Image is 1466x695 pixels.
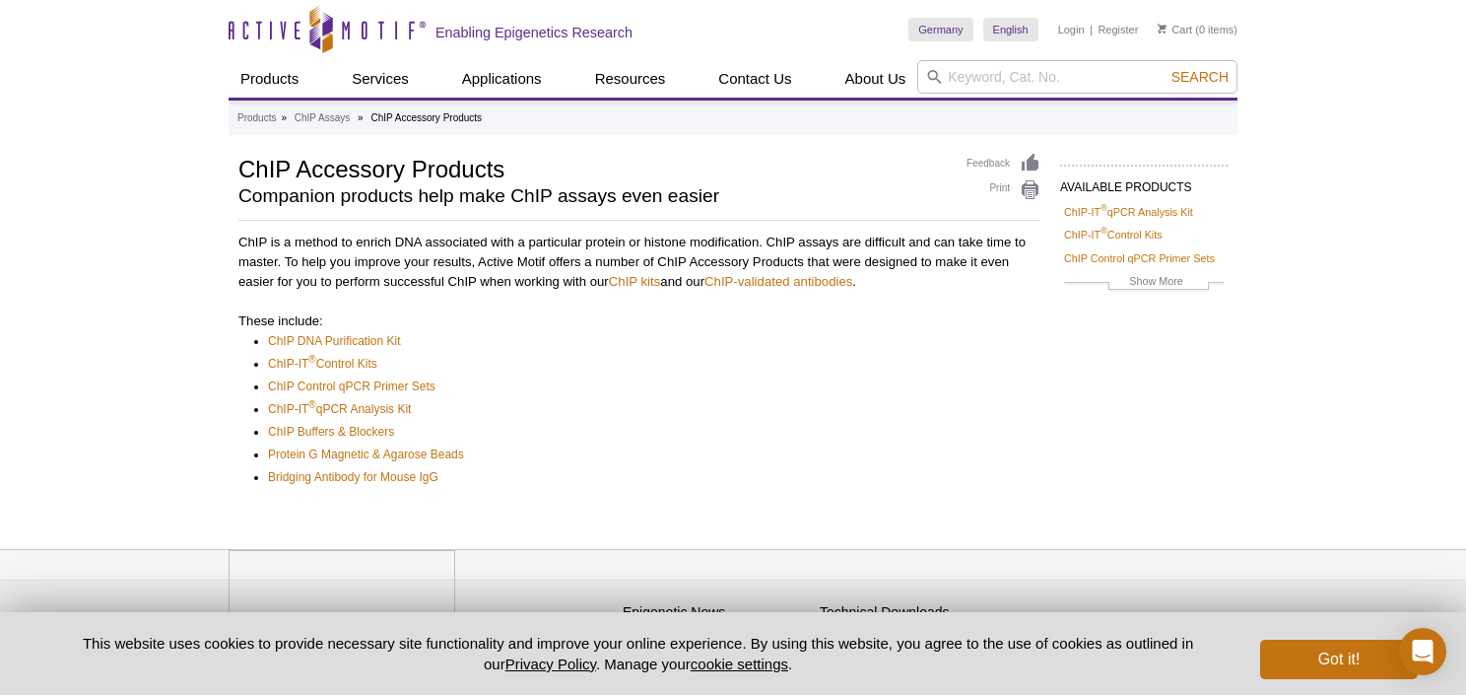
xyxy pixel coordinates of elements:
[48,633,1228,674] p: This website uses cookies to provide necessary site functionality and improve your online experie...
[268,422,394,442] a: ChIP Buffers & Blockers
[450,60,554,98] a: Applications
[1098,23,1138,36] a: Register
[691,656,788,672] button: cookie settings
[370,112,482,123] li: ChIP Accessory Products
[1399,628,1446,675] div: Open Intercom Messenger
[1158,24,1166,34] img: Your Cart
[1058,23,1085,36] a: Login
[308,399,315,410] sup: ®
[820,604,1007,621] h4: Technical Downloads
[1064,203,1193,221] a: ChIP-IT®qPCR Analysis Kit
[833,60,918,98] a: About Us
[1158,23,1192,36] a: Cart
[238,153,947,182] h1: ChIP Accessory Products
[1171,69,1229,85] span: Search
[229,60,310,98] a: Products
[966,153,1040,174] a: Feedback
[1100,227,1107,237] sup: ®
[1064,272,1224,295] a: Show More
[966,179,1040,201] a: Print
[268,445,464,464] a: Protein G Magnetic & Agarose Beads
[238,187,947,205] h2: Companion products help make ChIP assays even easier
[1166,68,1234,86] button: Search
[1060,165,1228,200] h2: AVAILABLE PRODUCTS
[1260,640,1418,679] button: Got it!
[623,604,810,621] h4: Epigenetic News
[908,18,972,41] a: Germany
[1158,18,1237,41] li: (0 items)
[268,354,377,374] a: ChIP-IT®Control Kits
[238,312,1040,331] p: These include:
[358,112,364,123] li: »
[435,24,633,41] h2: Enabling Epigenetics Research
[308,354,315,365] sup: ®
[505,656,596,672] a: Privacy Policy
[583,60,678,98] a: Resources
[238,233,1040,292] p: ChIP is a method to enrich DNA associated with a particular protein or histone modification. ChIP...
[229,550,455,630] img: Active Motif,
[295,109,351,127] a: ChIP Assays
[704,274,852,289] a: ChIP-validated antibodies
[268,399,411,419] a: ChIP-IT®qPCR Analysis Kit
[268,377,435,396] a: ChIP Control qPCR Primer Sets
[268,467,438,487] a: Bridging Antibody for Mouse IgG
[1100,203,1107,213] sup: ®
[706,60,803,98] a: Contact Us
[917,60,1237,94] input: Keyword, Cat. No.
[237,109,276,127] a: Products
[340,60,421,98] a: Services
[609,274,661,289] a: ChIP kits
[1064,249,1215,267] a: ChIP Control qPCR Primer Sets
[465,601,542,631] a: Privacy Policy
[281,112,287,123] li: »
[1017,585,1165,628] table: Click to Verify - This site chose Symantec SSL for secure e-commerce and confidential communicati...
[1064,226,1163,243] a: ChIP-IT®Control Kits
[983,18,1038,41] a: English
[1090,18,1093,41] li: |
[268,331,401,351] a: ChIP DNA Purification Kit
